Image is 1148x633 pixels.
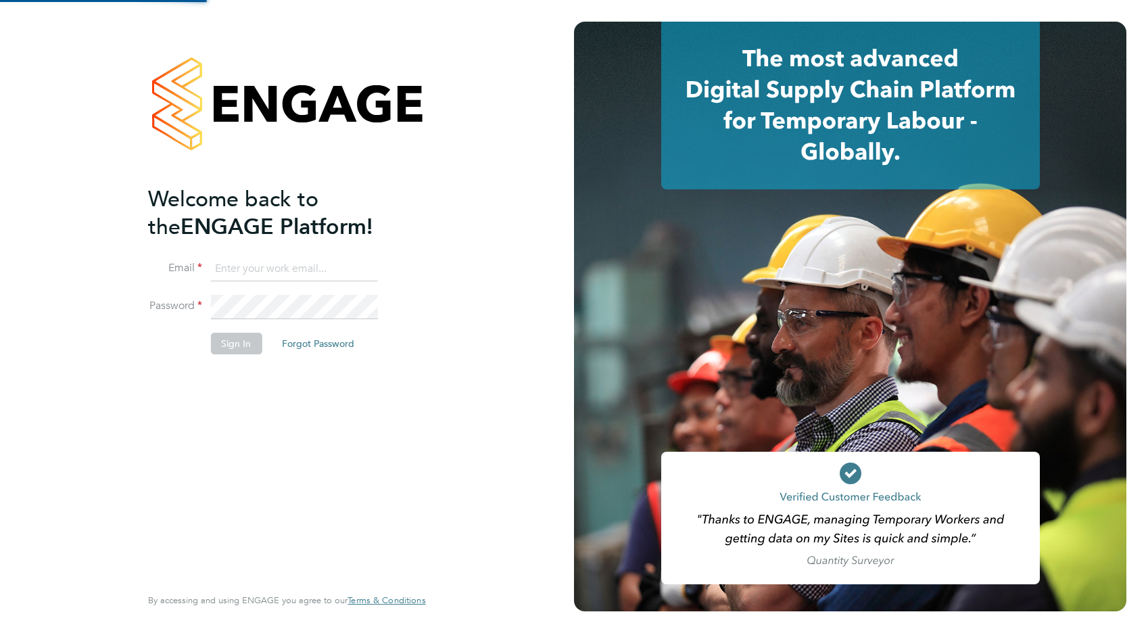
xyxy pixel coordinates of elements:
[348,594,425,606] span: Terms & Conditions
[148,261,202,275] label: Email
[210,333,262,354] button: Sign In
[271,333,365,354] button: Forgot Password
[210,257,377,281] input: Enter your work email...
[348,595,425,606] a: Terms & Conditions
[148,594,425,606] span: By accessing and using ENGAGE you agree to our
[148,186,318,240] span: Welcome back to the
[148,185,412,241] h2: ENGAGE Platform!
[148,299,202,313] label: Password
